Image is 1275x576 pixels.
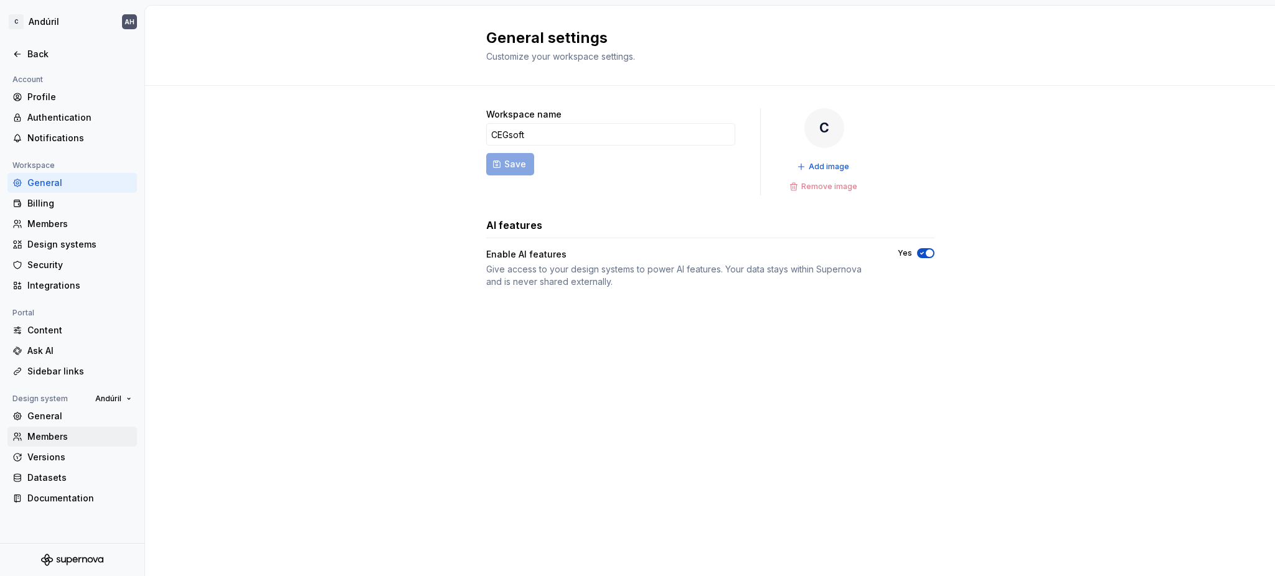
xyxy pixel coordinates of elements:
a: Design systems [7,235,137,254]
div: General [27,177,132,189]
div: Members [27,430,132,443]
div: Versions [27,451,132,463]
a: General [7,406,137,426]
a: Profile [7,87,137,107]
a: Integrations [7,276,137,295]
span: Andúril [95,394,121,404]
div: Billing [27,197,132,210]
div: Content [27,324,132,337]
a: Members [7,427,137,447]
button: Add image [793,158,855,175]
div: General [27,410,132,422]
div: Members [27,218,132,230]
div: Andúril [29,16,59,28]
svg: Supernova Logo [41,554,103,566]
div: Portal [7,305,39,320]
div: Ask AI [27,345,132,357]
h3: AI features [486,218,542,233]
a: Members [7,214,137,234]
a: Notifications [7,128,137,148]
div: Notifications [27,132,132,144]
span: Add image [809,162,849,172]
div: Documentation [27,492,132,504]
a: Versions [7,447,137,467]
a: Billing [7,193,137,213]
label: Yes [898,248,912,258]
a: Datasets [7,468,137,488]
div: Back [27,48,132,60]
div: Give access to your design systems to power AI features. Your data stays within Supernova and is ... [486,263,875,288]
div: Enable AI features [486,248,875,261]
div: Authentication [27,111,132,124]
div: Datasets [27,471,132,484]
a: Authentication [7,108,137,128]
a: General [7,173,137,193]
a: Sidebar links [7,361,137,381]
a: Back [7,44,137,64]
a: Documentation [7,488,137,508]
div: Profile [27,91,132,103]
a: Content [7,320,137,340]
span: Customize your workspace settings. [486,51,635,62]
div: Account [7,72,48,87]
button: CAndúrilAH [2,8,142,35]
div: Design system [7,391,73,406]
a: Ask AI [7,341,137,361]
div: Design systems [27,238,132,251]
div: AH [125,17,134,27]
div: Workspace [7,158,60,173]
div: C [804,108,844,148]
label: Workspace name [486,108,562,121]
div: Security [27,259,132,271]
a: Security [7,255,137,275]
div: C [9,14,24,29]
h2: General settings [486,28,920,48]
div: Integrations [27,279,132,292]
div: Sidebar links [27,365,132,378]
